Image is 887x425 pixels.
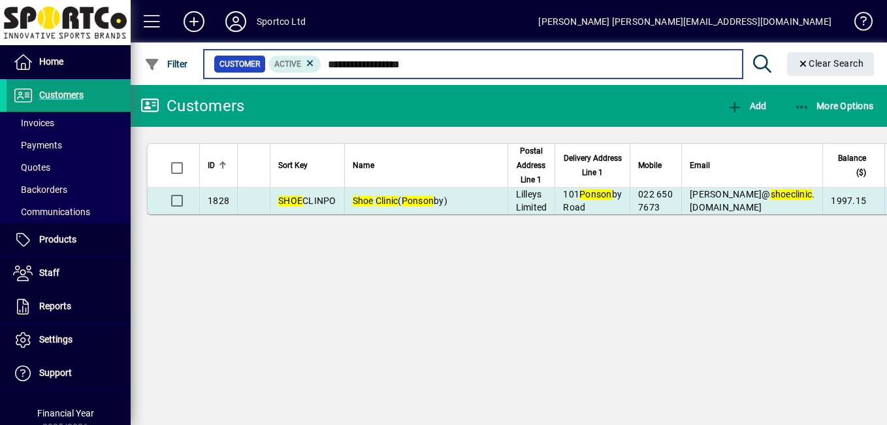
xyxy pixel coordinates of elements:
span: Mobile [638,158,662,173]
span: Customer [219,58,260,71]
span: Add [727,101,766,111]
span: Products [39,234,76,245]
span: Financial Year [37,408,94,418]
a: Knowledge Base [845,3,871,45]
span: Lilleys Limited [516,189,547,212]
em: Shoe [353,195,374,206]
span: Customers [39,90,84,100]
mat-chip: Activation Status: Active [269,56,321,73]
button: Clear [787,52,875,76]
span: More Options [794,101,874,111]
a: Support [7,357,131,390]
em: SHOE [278,195,302,206]
span: Invoices [13,118,54,128]
a: Reports [7,290,131,323]
span: Communications [13,207,90,217]
em: shoe [771,189,791,199]
a: Home [7,46,131,78]
span: Active [274,59,301,69]
span: Support [39,367,72,378]
em: Clinic [376,195,398,206]
button: Filter [141,52,191,76]
span: Settings [39,334,73,345]
a: Invoices [7,112,131,134]
div: Balance ($) [831,151,878,180]
a: Staff [7,257,131,290]
div: Customers [140,95,244,116]
div: Sportco Ltd [257,11,306,32]
button: Add [724,94,769,118]
div: Email [690,158,814,173]
button: More Options [791,94,877,118]
span: ( by) [353,195,447,206]
span: Reports [39,301,71,311]
a: Communications [7,201,131,223]
span: Payments [13,140,62,150]
span: Quotes [13,162,50,173]
div: Name [353,158,500,173]
span: 101 by Road [563,189,622,212]
span: Clear Search [798,58,864,69]
span: Sort Key [278,158,308,173]
span: [PERSON_NAME]@ .[DOMAIN_NAME] [690,189,814,212]
div: Mobile [638,158,673,173]
span: Filter [144,59,188,69]
span: Staff [39,267,59,278]
a: Quotes [7,156,131,178]
div: ID [208,158,229,173]
em: Ponson [402,195,434,206]
em: Ponson [579,189,612,199]
a: Products [7,224,131,256]
span: Delivery Address Line 1 [563,151,622,180]
span: 022 650 7673 [638,189,673,212]
span: Backorders [13,184,67,195]
span: Balance ($) [831,151,866,180]
button: Profile [215,10,257,33]
span: Postal Address Line 1 [516,144,547,187]
div: [PERSON_NAME] [PERSON_NAME][EMAIL_ADDRESS][DOMAIN_NAME] [538,11,831,32]
span: Home [39,56,63,67]
a: Payments [7,134,131,156]
span: CLINPO [278,195,336,206]
em: clinic [791,189,813,199]
td: 1997.15 [822,188,884,214]
a: Backorders [7,178,131,201]
span: 1828 [208,195,229,206]
a: Settings [7,324,131,356]
span: ID [208,158,215,173]
span: Name [353,158,374,173]
button: Add [173,10,215,33]
span: Email [690,158,710,173]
